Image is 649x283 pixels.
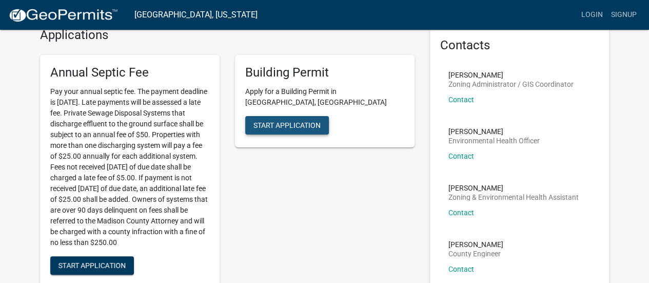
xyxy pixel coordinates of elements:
p: Zoning Administrator / GIS Coordinator [448,81,574,88]
a: Login [577,5,607,25]
a: Signup [607,5,641,25]
a: Contact [448,265,474,273]
button: Start Application [50,256,134,275]
h5: Building Permit [245,65,404,80]
h5: Annual Septic Fee [50,65,209,80]
p: County Engineer [448,250,503,257]
span: Start Application [58,261,126,269]
p: Pay your annual septic fee. The payment deadline is [DATE]. Late payments will be assessed a late... [50,86,209,248]
p: [PERSON_NAME] [448,71,574,79]
p: [PERSON_NAME] [448,128,540,135]
h5: Contacts [440,38,599,53]
span: Start Application [253,121,321,129]
h4: Applications [40,28,415,43]
p: Apply for a Building Permit in [GEOGRAPHIC_DATA], [GEOGRAPHIC_DATA] [245,86,404,108]
a: [GEOGRAPHIC_DATA], [US_STATE] [134,6,258,24]
p: Zoning & Environmental Health Assistant [448,194,579,201]
a: Contact [448,152,474,160]
p: [PERSON_NAME] [448,241,503,248]
p: [PERSON_NAME] [448,184,579,192]
p: Environmental Health Officer [448,137,540,144]
button: Start Application [245,116,329,135]
a: Contact [448,96,474,104]
a: Contact [448,209,474,217]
